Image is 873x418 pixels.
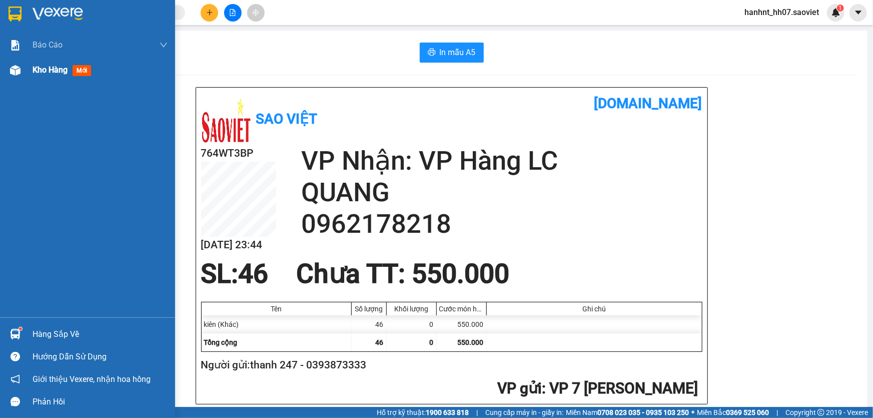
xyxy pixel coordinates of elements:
[458,338,484,346] span: 550.000
[376,338,384,346] span: 46
[736,6,827,19] span: hanhnt_hh07.saoviet
[290,259,515,289] div: Chưa TT : 550.000
[440,46,476,59] span: In mẫu A5
[160,41,168,49] span: down
[33,39,63,51] span: Báo cáo
[301,208,702,240] h2: 0962178218
[33,65,68,75] span: Kho hàng
[354,305,384,313] div: Số lượng
[437,315,487,333] div: 550.000
[256,111,318,127] b: Sao Việt
[10,40,21,51] img: solution-icon
[485,407,563,418] span: Cung cấp máy in - giấy in:
[691,410,694,414] span: ⚪️
[247,4,265,22] button: aim
[33,394,168,409] div: Phản hồi
[61,24,122,40] b: Sao Việt
[10,329,21,339] img: warehouse-icon
[776,407,778,418] span: |
[838,5,842,12] span: 1
[489,305,699,313] div: Ghi chú
[206,9,213,16] span: plus
[239,258,269,289] span: 46
[301,145,702,177] h2: VP Nhận: VP Hàng LC
[201,95,251,145] img: logo.jpg
[6,58,81,75] h2: 764WT3BP
[134,8,242,25] b: [DOMAIN_NAME]
[849,4,867,22] button: caret-down
[201,357,698,373] h2: Người gửi: thanh 247 - 0393873333
[389,305,434,313] div: Khối lượng
[439,305,484,313] div: Cước món hàng
[33,327,168,342] div: Hàng sắp về
[11,352,20,361] span: question-circle
[817,409,824,416] span: copyright
[301,177,702,208] h2: QUANG
[202,315,352,333] div: kiên (Khác)
[352,315,387,333] div: 46
[498,379,542,397] span: VP gửi
[387,315,437,333] div: 0
[426,408,469,416] strong: 1900 633 818
[11,397,20,406] span: message
[377,407,469,418] span: Hỗ trợ kỹ thuật:
[229,9,236,16] span: file-add
[9,7,22,22] img: logo-vxr
[204,338,238,346] span: Tổng cộng
[204,305,349,313] div: Tên
[476,407,478,418] span: |
[428,48,436,58] span: printer
[33,373,151,385] span: Giới thiệu Vexere, nhận hoa hồng
[726,408,769,416] strong: 0369 525 060
[224,4,242,22] button: file-add
[73,65,91,76] span: mới
[33,349,168,364] div: Hướng dẫn sử dụng
[831,8,840,17] img: icon-new-feature
[11,374,20,384] span: notification
[594,95,702,112] b: [DOMAIN_NAME]
[201,258,239,289] span: SL:
[854,8,863,17] span: caret-down
[252,9,259,16] span: aim
[10,65,21,76] img: warehouse-icon
[201,145,276,162] h2: 764WT3BP
[430,338,434,346] span: 0
[597,408,689,416] strong: 0708 023 035 - 0935 103 250
[19,327,22,330] sup: 1
[697,407,769,418] span: Miền Bắc
[566,407,689,418] span: Miền Nam
[201,4,218,22] button: plus
[6,8,56,58] img: logo.jpg
[420,43,484,63] button: printerIn mẫu A5
[201,378,698,399] h2: : VP 7 [PERSON_NAME]
[53,58,242,121] h2: VP Nhận: VP Hàng LC
[837,5,844,12] sup: 1
[201,237,276,253] h2: [DATE] 23:44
